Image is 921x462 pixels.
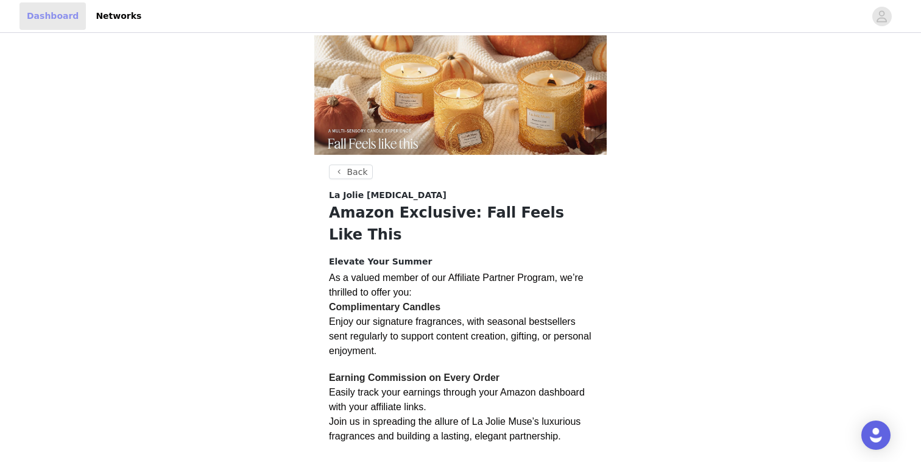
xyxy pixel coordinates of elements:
span: Enjoy our signature fragrances, with seasonal bestsellers sent regularly to support content creat... [329,316,591,356]
div: avatar [876,7,887,26]
span: Easily track your earnings through your Amazon dashboard with your affiliate links. [329,387,585,412]
img: campaign image [314,35,607,155]
span: La Jolie [MEDICAL_DATA] [329,189,446,202]
h1: Amazon Exclusive: Fall Feels Like This [329,202,592,246]
h4: Elevate Your Summer [329,255,592,268]
a: Dashboard [19,2,86,30]
strong: Complimentary Candles [329,302,440,312]
a: Networks [88,2,149,30]
span: As a valued member of our Affiliate Partner Program, we’re thrilled to offer you: [329,272,584,297]
strong: Earning Commission on Every Order [329,372,499,383]
div: Open Intercom Messenger [861,421,891,450]
button: Back [329,165,373,179]
span: Join us in spreading the allure of La Jolie Muse’s luxurious fragrances and building a lasting, e... [329,416,580,441]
